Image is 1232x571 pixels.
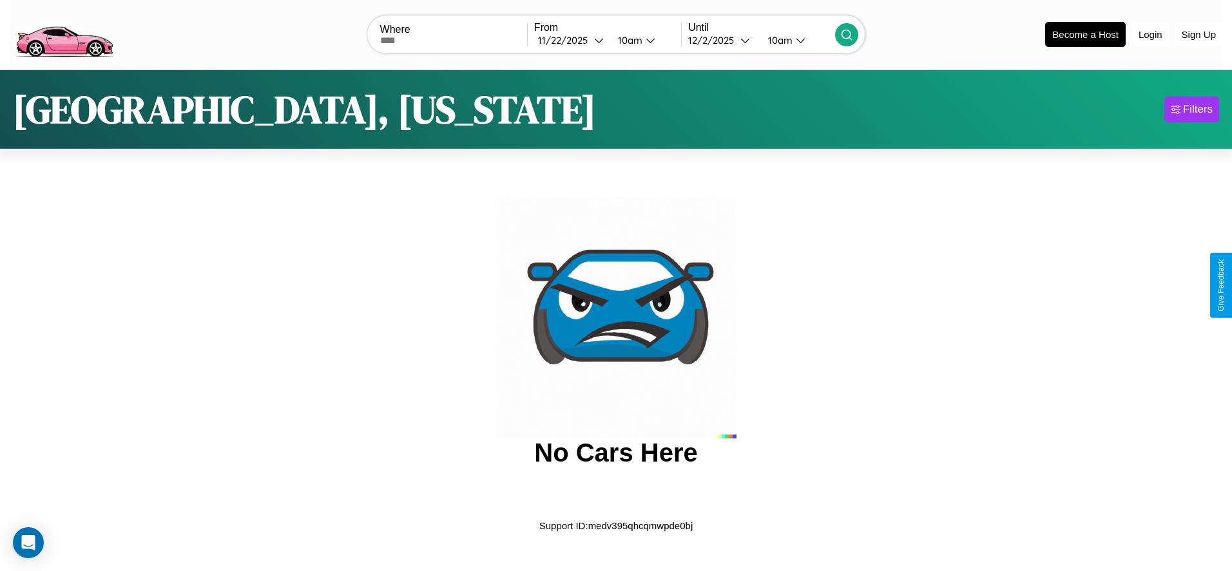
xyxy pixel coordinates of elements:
button: Become a Host [1045,22,1126,47]
button: Filters [1164,97,1219,122]
h1: [GEOGRAPHIC_DATA], [US_STATE] [13,83,596,136]
div: Filters [1183,103,1213,116]
h2: No Cars Here [534,438,697,467]
button: 11/22/2025 [534,33,608,47]
label: From [534,22,681,33]
img: car [496,198,736,438]
div: Give Feedback [1217,259,1226,312]
div: Open Intercom Messenger [13,527,44,558]
label: Until [688,22,835,33]
div: 10am [762,34,796,46]
div: 11 / 22 / 2025 [538,34,594,46]
div: 12 / 2 / 2025 [688,34,740,46]
img: logo [10,6,119,61]
button: 10am [608,33,681,47]
button: 10am [758,33,835,47]
p: Support ID: medv395qhcqmwpde0bj [539,517,693,534]
label: Where [380,24,527,35]
button: Login [1132,23,1169,46]
div: 10am [611,34,646,46]
button: Sign Up [1175,23,1222,46]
